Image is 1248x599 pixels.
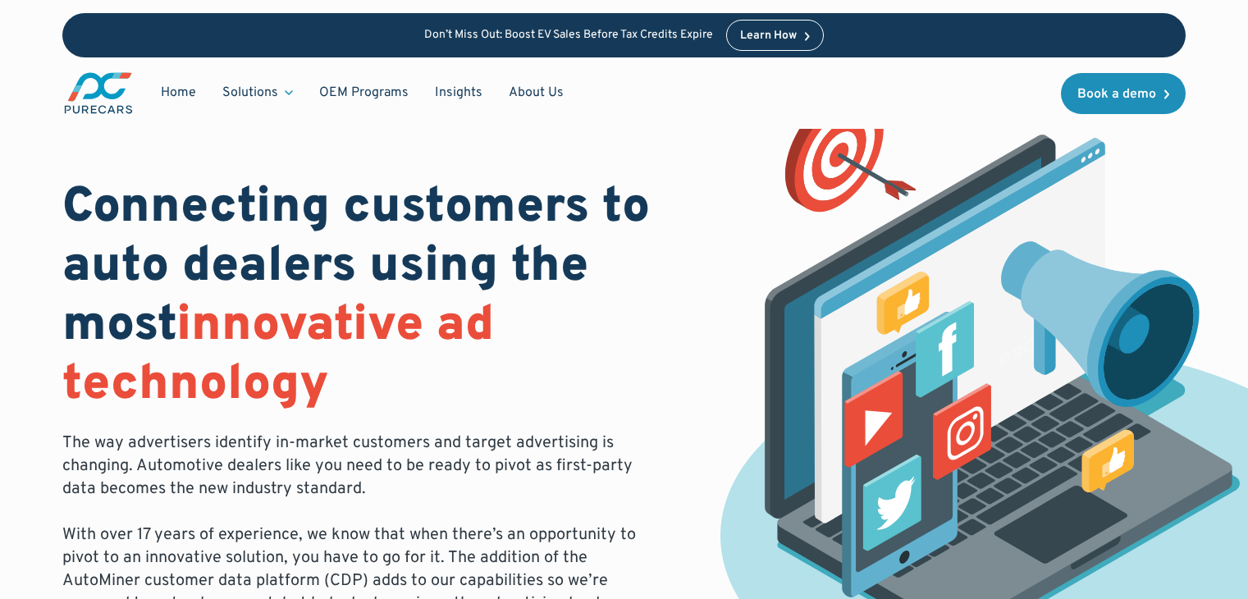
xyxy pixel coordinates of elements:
a: Book a demo [1061,73,1186,114]
p: Don’t Miss Out: Boost EV Sales Before Tax Credits Expire [424,29,713,43]
a: Home [148,77,209,108]
span: innovative ad technology [62,295,494,417]
div: Solutions [222,84,278,102]
a: OEM Programs [306,77,422,108]
h1: Connecting customers to auto dealers using the most [62,179,668,415]
a: About Us [496,77,577,108]
a: Insights [422,77,496,108]
div: Learn How [740,30,797,42]
div: Book a demo [1077,88,1156,101]
img: purecars logo [62,71,135,116]
a: main [62,71,135,116]
a: Learn How [726,20,824,51]
div: Solutions [209,77,306,108]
